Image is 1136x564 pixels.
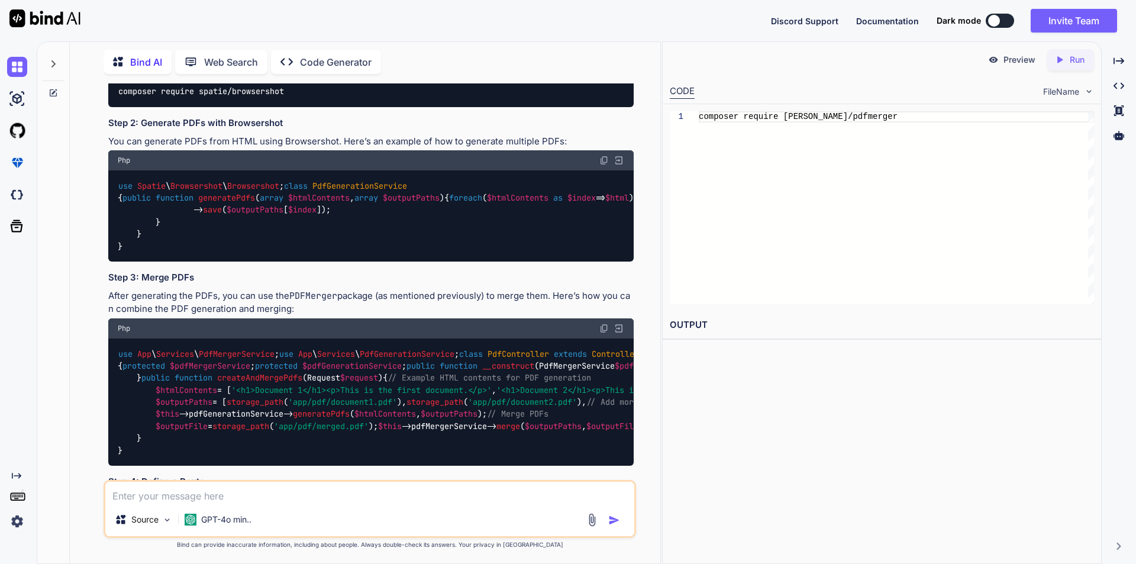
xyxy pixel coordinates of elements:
[170,181,222,191] span: Browsershot
[487,409,548,420] span: // Merge PDFs
[118,181,133,191] span: use
[162,515,172,525] img: Pick Models
[288,205,317,215] span: $index
[1043,86,1079,98] span: FileName
[605,192,629,203] span: $html
[599,324,609,333] img: copy
[670,111,683,123] div: 1
[487,192,548,203] span: $htmlContents
[312,181,407,191] span: PdfGenerationService
[260,192,440,203] span: ,
[227,397,283,407] span: storage_path
[131,514,159,526] p: Source
[599,156,609,165] img: copy
[204,55,258,69] p: Web Search
[201,514,251,526] p: GPT-4o min..
[856,16,919,26] span: Documentation
[284,181,308,191] span: class
[279,349,293,359] span: use
[421,409,477,420] span: $outputPaths
[670,85,695,99] div: CODE
[771,15,838,27] button: Discord Support
[288,192,350,203] span: $htmlContents
[141,373,170,383] span: public
[468,397,577,407] span: 'app/pdf/document2.pdf'
[298,349,312,359] span: App
[608,514,620,526] img: icon
[118,324,130,333] span: Php
[7,89,27,109] img: ai-studio
[227,205,283,215] span: $outputPaths
[567,192,596,203] span: $index
[227,181,279,191] span: Browsershot
[7,121,27,141] img: githubLight
[1084,86,1094,96] img: chevron down
[1003,54,1035,66] p: Preview
[496,385,761,395] span: '<h1>Document 2</h1><p>This is the second document.</p>'
[7,57,27,77] img: chat
[175,373,383,383] span: ( )
[118,180,757,253] code: \ \ ; { { ( => ) { :: ( ) -> ( [ ]); } } }
[406,397,463,407] span: storage_path
[156,397,212,407] span: $outputPaths
[585,513,599,527] img: attachment
[496,421,520,431] span: merge
[293,409,350,420] span: generatePdfs
[7,153,27,173] img: premium
[185,514,196,526] img: GPT-4o mini
[699,112,898,121] span: composer require [PERSON_NAME]/pdfmerger
[212,421,269,431] span: storage_path
[122,192,151,203] span: public
[383,192,440,203] span: $outputPaths
[586,421,638,431] span: $outputFile
[118,156,130,165] span: Php
[108,135,634,149] p: You can generate PDFs from HTML using Browsershot. Here’s an example of how to generate multiple ...
[108,289,634,316] p: After generating the PDFs, you can use the package (as mentioned previously) to merge them. Here’...
[108,117,634,130] h3: Step 2: Generate PDFs with Browsershot
[137,349,151,359] span: App
[307,373,378,383] span: Request
[1031,9,1117,33] button: Invite Team
[274,421,369,431] span: 'app/pdf/merged.pdf'
[378,421,402,431] span: $this
[217,373,302,383] span: createAndMergePdfs
[614,155,624,166] img: Open in Browser
[118,85,285,98] code: composer require spatie/browsershot
[614,323,624,334] img: Open in Browser
[354,192,378,203] span: array
[771,16,838,26] span: Discord Support
[231,385,492,395] span: '<h1>Document 1</h1><p>This is the first document.</p>'
[615,360,695,371] span: $pdfMergerService
[592,349,639,359] span: Controller
[340,373,378,383] span: $request
[156,192,444,203] span: ( )
[937,15,981,27] span: Dark mode
[388,373,591,383] span: // Example HTML contents for PDF generation
[300,55,372,69] p: Code Generator
[156,349,194,359] span: Services
[203,205,222,215] span: save
[170,360,250,371] span: $pdfMergerService
[198,192,255,203] span: generatePdfs
[440,360,903,371] span: ( )
[317,349,355,359] span: Services
[137,181,166,191] span: Spatie
[406,360,435,371] span: public
[1070,54,1085,66] p: Run
[108,475,634,489] h3: Step 4: Define a Route
[360,349,454,359] span: PdfGenerationService
[156,421,208,431] span: $outputFile
[440,360,477,371] span: function
[156,192,193,203] span: function
[449,192,482,203] span: foreach
[122,360,165,371] span: protected
[104,540,636,549] p: Bind can provide inaccurate information, including about people. Always double-check its answers....
[856,15,919,27] button: Documentation
[354,409,416,420] span: $htmlContents
[175,373,212,383] span: function
[7,511,27,531] img: settings
[553,192,563,203] span: as
[260,192,283,203] span: array
[488,349,549,359] span: PdfController
[156,409,179,420] span: $this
